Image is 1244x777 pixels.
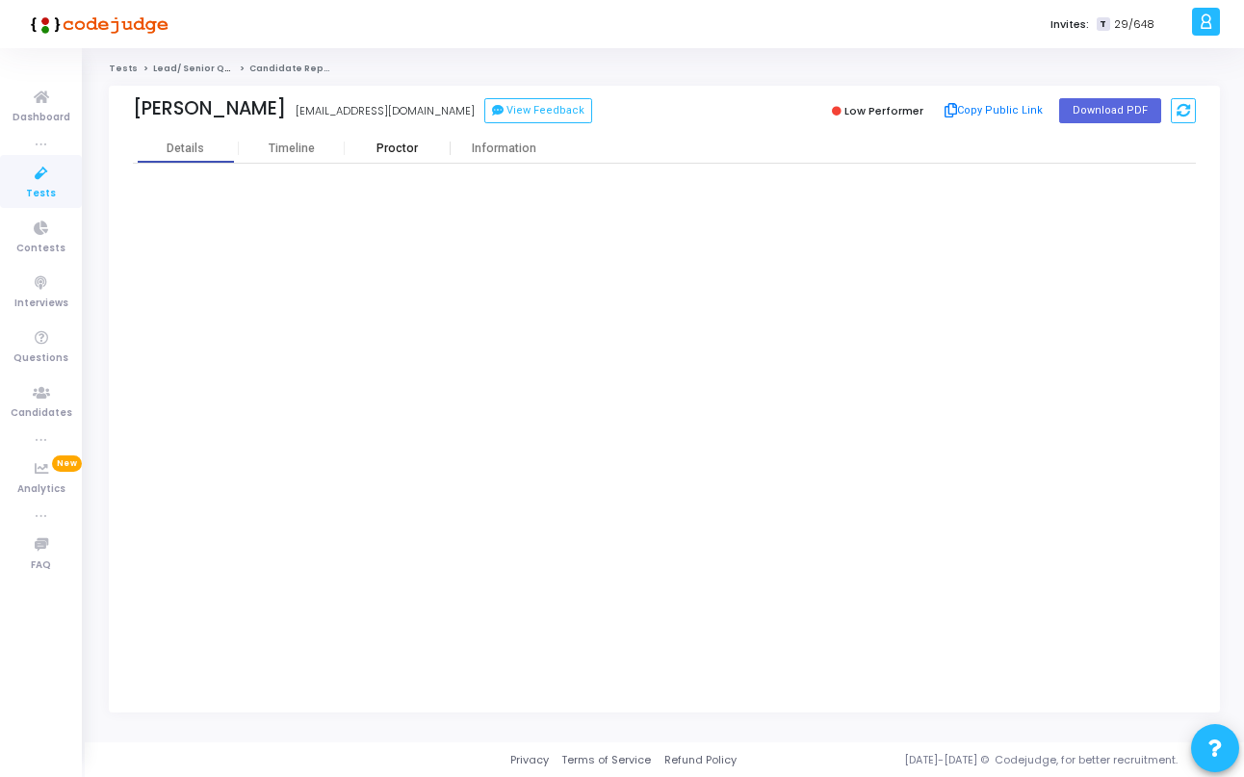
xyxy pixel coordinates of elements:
span: Low Performer [844,103,923,118]
div: Timeline [269,142,315,156]
span: New [52,455,82,472]
span: Interviews [14,296,68,312]
span: Contests [16,241,65,257]
div: Proctor [345,142,451,156]
label: Invites: [1050,16,1089,33]
button: Copy Public Link [939,96,1050,125]
button: Download PDF [1059,98,1161,123]
button: View Feedback [484,98,592,123]
span: Analytics [17,481,65,498]
a: Refund Policy [664,752,737,768]
span: T [1097,17,1109,32]
div: [PERSON_NAME] [133,97,286,119]
div: Information [451,142,557,156]
img: logo [24,5,168,43]
span: Candidates [11,405,72,422]
a: Privacy [510,752,549,768]
div: [DATE]-[DATE] © Codejudge, for better recruitment. [737,752,1220,768]
span: FAQ [31,557,51,574]
span: Dashboard [13,110,70,126]
a: Terms of Service [561,752,651,768]
span: Questions [13,350,68,367]
span: Tests [26,186,56,202]
a: Tests [109,63,138,74]
div: Details [167,142,204,156]
div: [EMAIL_ADDRESS][DOMAIN_NAME] [296,103,475,119]
span: 29/648 [1114,16,1154,33]
a: Lead/ Senior Quality Engineer Test 1 [153,63,326,74]
nav: breadcrumb [109,63,1220,75]
span: Candidate Report [249,63,338,74]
